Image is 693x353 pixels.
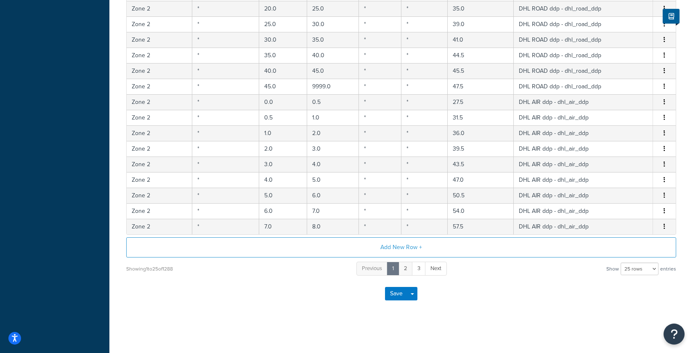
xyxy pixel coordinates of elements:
[514,1,653,16] td: DHL ROAD ddp - dhl_road_ddp
[126,263,173,275] div: Showing 1 to 25 of 1288
[307,172,359,188] td: 5.0
[448,79,514,94] td: 47.5
[448,141,514,157] td: 39.5
[514,110,653,125] td: DHL AIR ddp - dhl_air_ddp
[307,94,359,110] td: 0.5
[430,264,441,272] span: Next
[259,48,307,63] td: 35.0
[259,79,307,94] td: 45.0
[448,172,514,188] td: 47.0
[127,48,192,63] td: Zone 2
[307,188,359,203] td: 6.0
[448,1,514,16] td: 35.0
[448,16,514,32] td: 39.0
[259,110,307,125] td: 0.5
[307,79,359,94] td: 9999.0
[664,324,685,345] button: Open Resource Center
[259,188,307,203] td: 5.0
[606,263,619,275] span: Show
[307,203,359,219] td: 7.0
[514,32,653,48] td: DHL ROAD ddp - dhl_road_ddp
[307,141,359,157] td: 3.0
[448,94,514,110] td: 27.5
[448,110,514,125] td: 31.5
[259,125,307,141] td: 1.0
[514,16,653,32] td: DHL ROAD ddp - dhl_road_ddp
[259,172,307,188] td: 4.0
[385,287,408,300] button: Save
[259,63,307,79] td: 40.0
[127,172,192,188] td: Zone 2
[660,263,676,275] span: entries
[127,125,192,141] td: Zone 2
[663,9,680,24] button: Show Help Docs
[259,219,307,234] td: 7.0
[514,94,653,110] td: DHL AIR ddp - dhl_air_ddp
[307,125,359,141] td: 2.0
[127,32,192,48] td: Zone 2
[259,203,307,219] td: 6.0
[514,125,653,141] td: DHL AIR ddp - dhl_air_ddp
[514,203,653,219] td: DHL AIR ddp - dhl_air_ddp
[127,141,192,157] td: Zone 2
[307,16,359,32] td: 30.0
[307,32,359,48] td: 35.0
[307,157,359,172] td: 4.0
[448,125,514,141] td: 36.0
[425,262,447,276] a: Next
[259,32,307,48] td: 30.0
[127,79,192,94] td: Zone 2
[307,1,359,16] td: 25.0
[514,188,653,203] td: DHL AIR ddp - dhl_air_ddp
[448,32,514,48] td: 41.0
[448,63,514,79] td: 45.5
[259,94,307,110] td: 0.0
[127,63,192,79] td: Zone 2
[514,141,653,157] td: DHL AIR ddp - dhl_air_ddp
[127,203,192,219] td: Zone 2
[127,219,192,234] td: Zone 2
[127,94,192,110] td: Zone 2
[514,48,653,63] td: DHL ROAD ddp - dhl_road_ddp
[259,157,307,172] td: 3.0
[514,63,653,79] td: DHL ROAD ddp - dhl_road_ddp
[398,262,413,276] a: 2
[362,264,382,272] span: Previous
[307,110,359,125] td: 1.0
[126,237,676,257] button: Add New Row +
[127,110,192,125] td: Zone 2
[448,203,514,219] td: 54.0
[307,48,359,63] td: 40.0
[448,219,514,234] td: 57.5
[259,141,307,157] td: 2.0
[259,16,307,32] td: 25.0
[448,48,514,63] td: 44.5
[307,219,359,234] td: 8.0
[127,157,192,172] td: Zone 2
[307,63,359,79] td: 45.0
[514,219,653,234] td: DHL AIR ddp - dhl_air_ddp
[356,262,388,276] a: Previous
[127,188,192,203] td: Zone 2
[514,79,653,94] td: DHL ROAD ddp - dhl_road_ddp
[448,188,514,203] td: 50.5
[259,1,307,16] td: 20.0
[514,172,653,188] td: DHL AIR ddp - dhl_air_ddp
[514,157,653,172] td: DHL AIR ddp - dhl_air_ddp
[127,16,192,32] td: Zone 2
[412,262,426,276] a: 3
[127,1,192,16] td: Zone 2
[387,262,399,276] a: 1
[448,157,514,172] td: 43.5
